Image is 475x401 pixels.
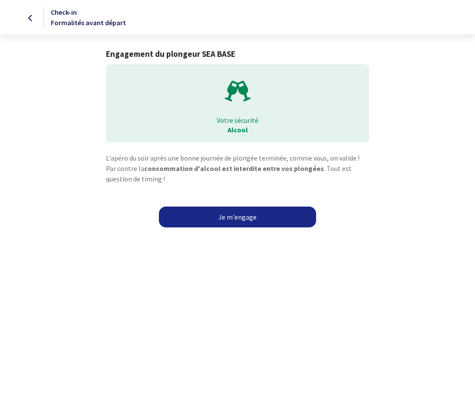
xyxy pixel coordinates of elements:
strong: Alcool [228,125,248,134]
strong: consommation d'alcool est interdite entre vos plongées [144,164,324,173]
p: L'apéro du soir après une bonne journée de plongée terminée, comme vous, on valide ! Par contre l... [106,153,369,184]
a: Je m'engage [159,207,316,227]
p: Votre sécurité [112,115,363,125]
h1: Engagement du plongeur SEA BASE [106,49,369,59]
span: Check-in Formalités avant départ [51,8,126,27]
